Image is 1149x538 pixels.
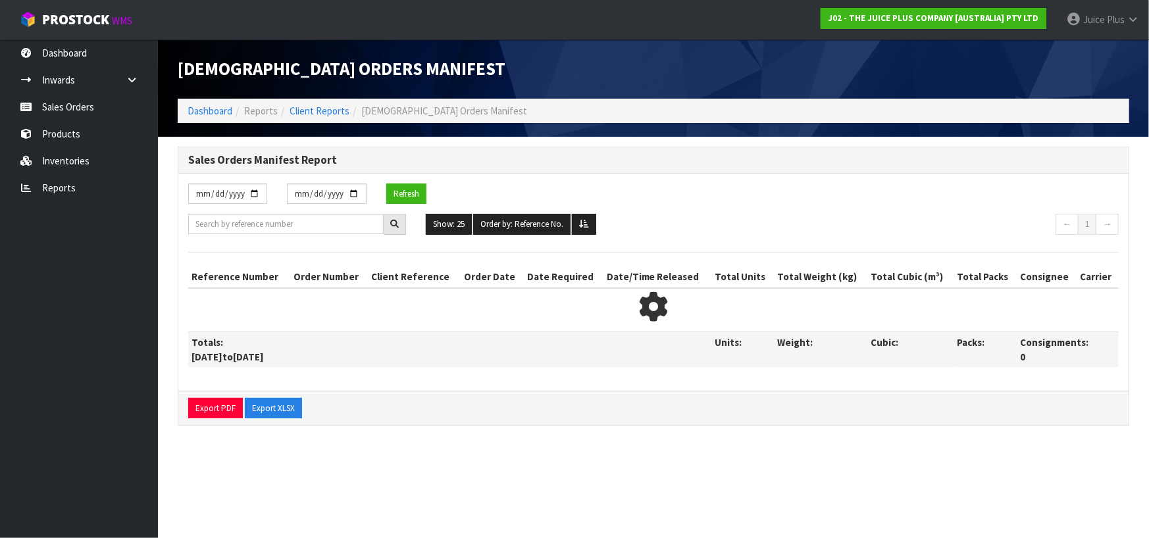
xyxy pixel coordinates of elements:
th: Date/Time Released [603,266,711,287]
a: Client Reports [290,105,349,117]
th: Weight: [774,332,868,367]
small: WMS [112,14,132,27]
strong: J02 - THE JUICE PLUS COMPANY [AUSTRALIA] PTY LTD [828,12,1039,24]
th: Consignee [1017,266,1077,287]
th: Date Required [524,266,603,287]
span: Juice [1083,13,1105,26]
h3: Sales Orders Manifest Report [188,154,1119,166]
th: Client Reference [368,266,461,287]
a: 1 [1078,214,1096,235]
span: 0 [1020,351,1025,363]
th: Total Packs [954,266,1017,287]
button: Order by: Reference No. [473,214,571,235]
button: Export XLSX [245,398,302,419]
th: Reference Number [188,266,290,287]
a: → [1096,214,1119,235]
th: Order Date [461,266,524,287]
button: Refresh [386,183,426,205]
input: Search by reference number [188,214,384,234]
button: Export PDF [188,398,243,419]
th: Order Number [290,266,369,287]
span: ProStock [42,11,109,28]
th: Total Weight (kg) [774,266,868,287]
th: Consignments: [1017,332,1119,367]
span: [DATE] [233,351,264,363]
th: Carrier [1077,266,1119,287]
th: Units: [711,332,774,367]
th: Total Units [711,266,774,287]
th: Cubic: [868,332,954,367]
a: ← [1056,214,1079,235]
span: [DEMOGRAPHIC_DATA] Orders Manifest [178,57,505,80]
span: Reports [244,105,278,117]
span: [DATE] [191,351,222,363]
span: Plus [1107,13,1125,26]
img: cube-alt.png [20,11,36,28]
th: Totals: to [188,332,711,367]
button: Show: 25 [426,214,472,235]
th: Packs: [954,332,1017,367]
th: Total Cubic (m³) [868,266,954,287]
nav: Page navigation [901,214,1119,238]
span: [DEMOGRAPHIC_DATA] Orders Manifest [361,105,527,117]
a: Dashboard [188,105,232,117]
